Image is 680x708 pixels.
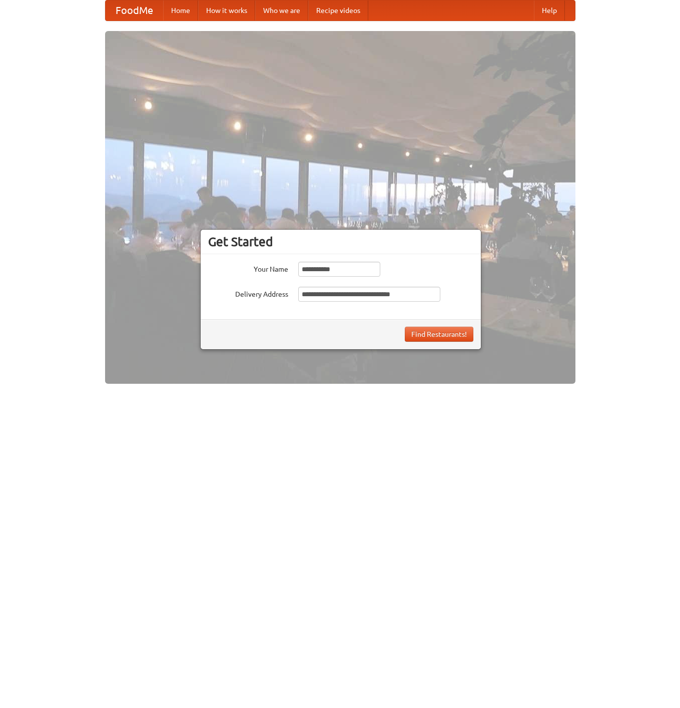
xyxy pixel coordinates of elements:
a: How it works [198,1,255,21]
a: Recipe videos [308,1,368,21]
button: Find Restaurants! [405,327,473,342]
a: Home [163,1,198,21]
h3: Get Started [208,234,473,249]
a: Help [534,1,565,21]
a: Who we are [255,1,308,21]
a: FoodMe [106,1,163,21]
label: Delivery Address [208,287,288,299]
label: Your Name [208,262,288,274]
